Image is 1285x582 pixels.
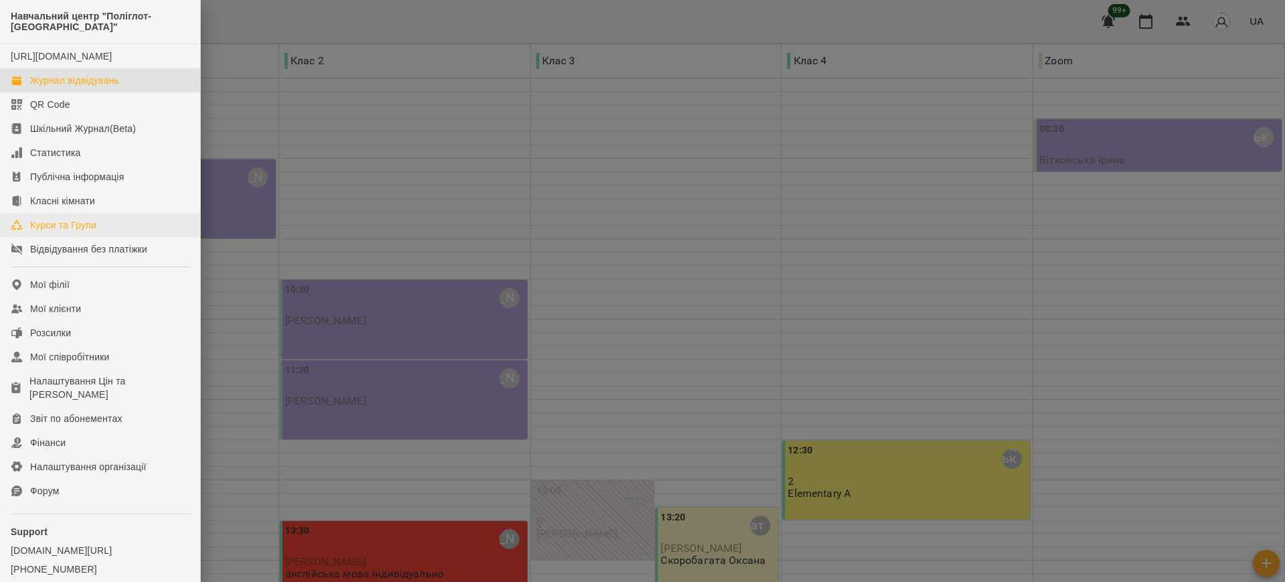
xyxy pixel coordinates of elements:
[11,563,189,576] a: [PHONE_NUMBER]
[30,436,66,449] div: Фінанси
[30,242,147,256] div: Відвідування без платіжки
[30,460,147,474] div: Налаштування організації
[30,98,70,111] div: QR Code
[30,326,71,340] div: Розсилки
[11,544,189,557] a: [DOMAIN_NAME][URL]
[11,11,189,33] span: Навчальний центр "Поліглот-[GEOGRAPHIC_DATA]"
[30,350,110,364] div: Мої співробітники
[30,122,136,135] div: Шкільний Журнал(Beta)
[30,302,81,315] div: Мої клієнти
[30,146,81,159] div: Статистика
[30,170,124,184] div: Публічна інформація
[30,484,60,498] div: Форум
[30,278,70,291] div: Мої філії
[30,412,122,425] div: Звіт по абонементах
[30,218,96,232] div: Курси та Групи
[30,194,95,208] div: Класні кімнати
[29,374,189,401] div: Налаштування Цін та [PERSON_NAME]
[11,525,189,538] p: Support
[30,74,119,87] div: Журнал відвідувань
[11,51,112,62] a: [URL][DOMAIN_NAME]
